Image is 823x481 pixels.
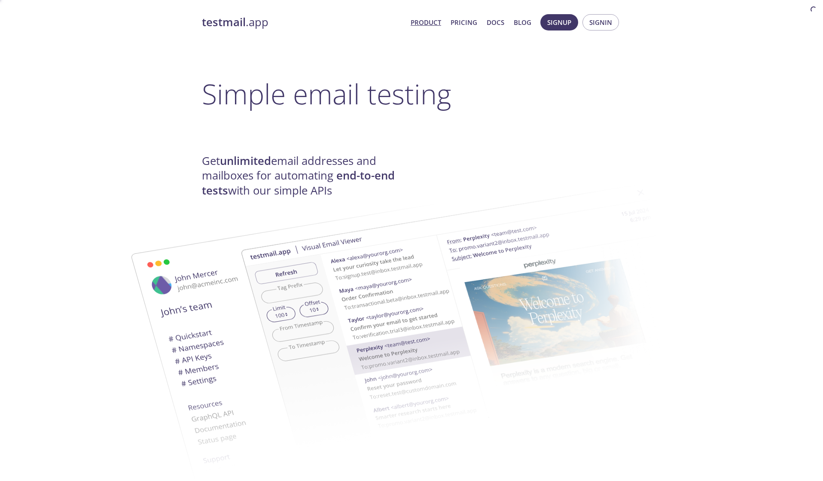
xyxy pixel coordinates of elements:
a: testmail.app [202,15,404,30]
h4: Get email addresses and mailboxes for automating with our simple APIs [202,154,411,198]
a: Docs [487,17,504,28]
strong: unlimited [220,153,271,168]
strong: testmail [202,15,246,30]
span: Signup [547,17,571,28]
span: Signin [589,17,612,28]
button: Signin [582,14,619,30]
h1: Simple email testing [202,77,621,110]
strong: end-to-end tests [202,168,395,198]
a: Pricing [451,17,477,28]
a: Blog [514,17,531,28]
img: testmail-email-viewer [241,171,704,462]
a: Product [411,17,441,28]
button: Signup [540,14,578,30]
